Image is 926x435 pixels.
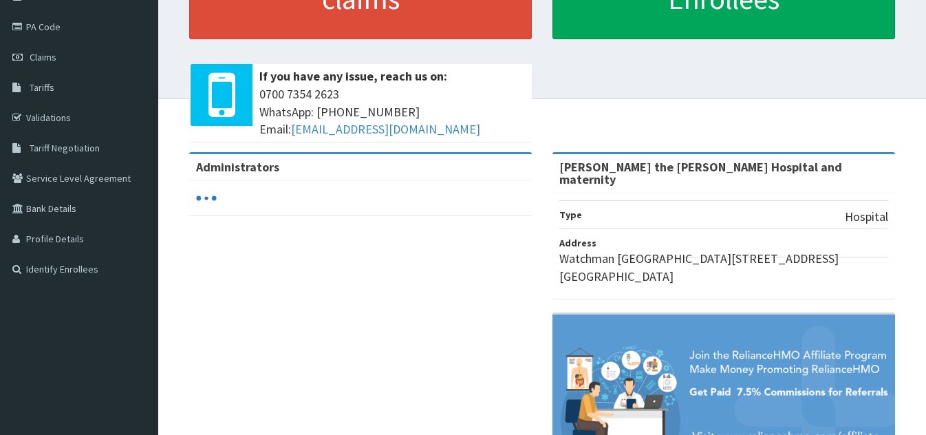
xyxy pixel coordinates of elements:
strong: [PERSON_NAME] the [PERSON_NAME] Hospital and maternity [559,159,842,187]
svg: audio-loading [196,188,217,209]
p: Watchman [GEOGRAPHIC_DATA][STREET_ADDRESS][GEOGRAPHIC_DATA] [559,250,888,285]
b: Address [559,237,596,249]
b: If you have any issue, reach us on: [259,68,447,84]
span: 0700 7354 2623 WhatsApp: [PHONE_NUMBER] Email: [259,85,525,138]
a: [EMAIL_ADDRESS][DOMAIN_NAME] [291,121,480,137]
b: Administrators [196,159,279,175]
p: Hospital [845,208,888,226]
span: Tariffs [30,81,54,94]
b: Type [559,209,582,221]
span: Tariff Negotiation [30,142,100,154]
span: Claims [30,51,56,63]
